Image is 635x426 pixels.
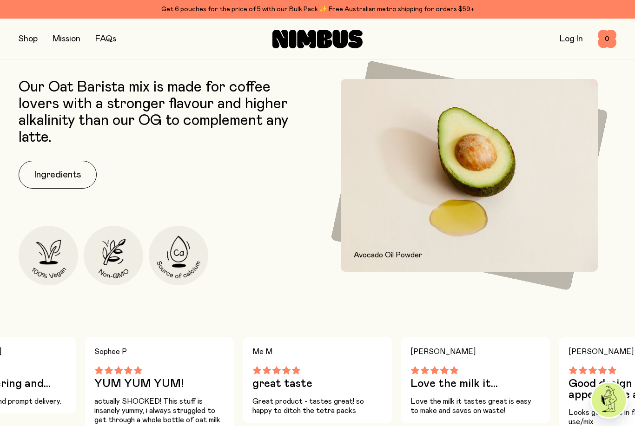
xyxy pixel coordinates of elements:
p: Love the milk it tastes great is easy to make and saves on waste! [410,397,541,415]
a: Mission [53,35,80,43]
a: FAQs [95,35,116,43]
h3: Love the milk it... [410,378,541,389]
img: Avocado and avocado oil [341,79,598,272]
div: Get 6 pouches for the price of 5 with our Bulk Pack ✨ Free Australian metro shipping for orders $59+ [19,4,616,15]
h4: Sophee P [94,345,225,359]
button: 0 [598,30,616,48]
p: Our Oat Barista mix is made for coffee lovers with a stronger flavour and higher alkalinity than ... [19,79,313,146]
p: Great product - tastes great! so happy to ditch the tetra packs [252,397,383,415]
button: Ingredients [19,161,97,189]
a: Log In [560,35,583,43]
h3: YUM YUM YUM! [94,378,225,389]
img: agent [592,383,626,417]
h4: [PERSON_NAME] [410,345,541,359]
p: Avocado Oil Powder [354,249,585,261]
h4: Me M [252,345,383,359]
h3: great taste [252,378,383,389]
